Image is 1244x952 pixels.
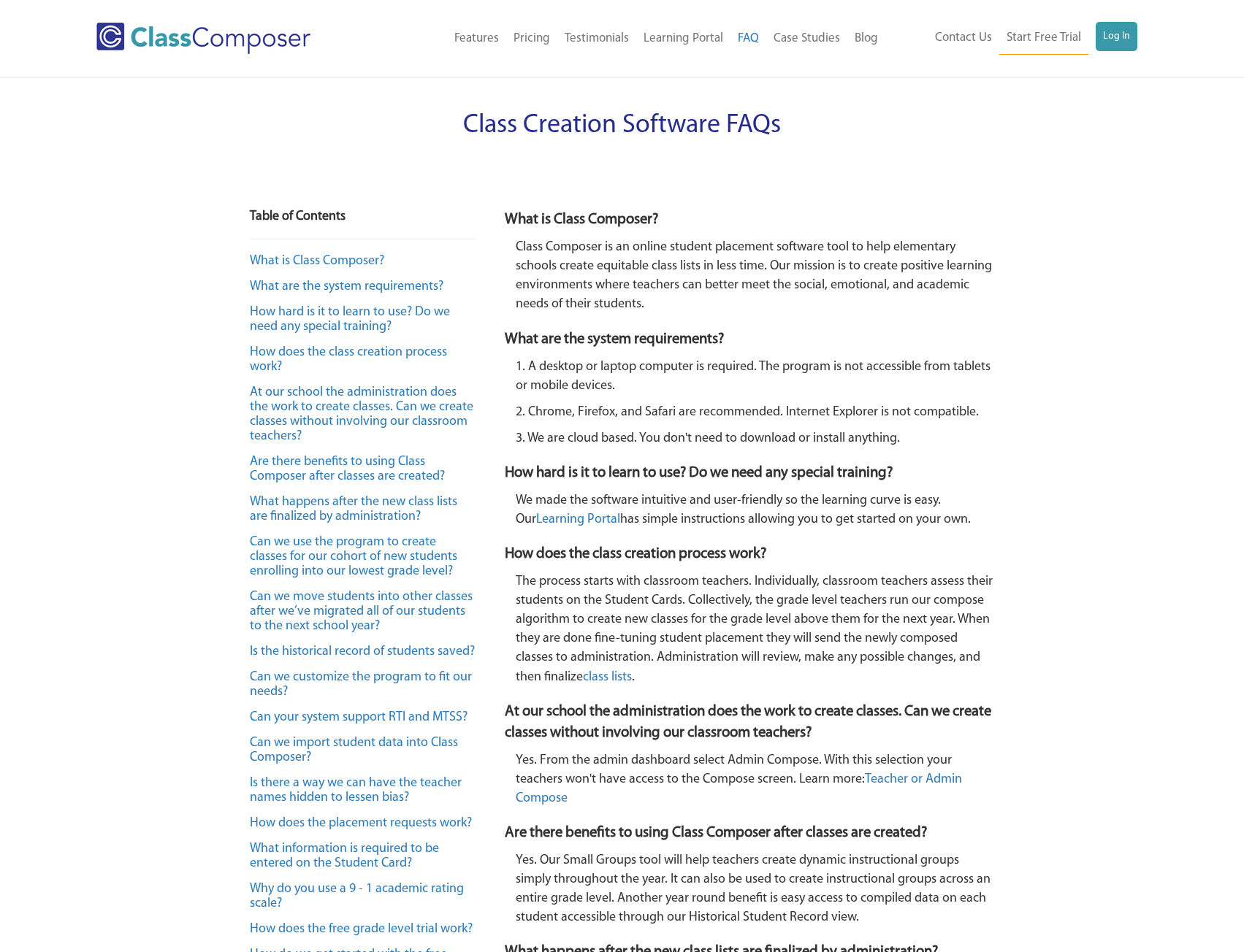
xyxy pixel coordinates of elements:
[516,751,994,808] p: Yes. From the admin dashboard select Admin Compose. With this selection your teachers won't have ...
[505,465,893,480] strong: How hard is it to learn to use? Do we need any special training?
[506,23,557,55] a: Pricing
[1096,22,1137,51] a: Log In
[250,210,346,223] strong: Table of Contents
[250,280,443,293] a: What are the system requirements?
[516,851,994,927] p: Yes. Our Small Groups tool will help teachers create dynamic instructional groups simply througho...
[250,711,468,724] a: Can your system support RTI and MTSS?
[505,331,724,347] strong: What are the system requirements?
[250,386,473,443] a: At our school the administration does the work to create classes. Can we create classes without i...
[730,23,766,55] a: FAQ
[96,23,310,54] img: Class Composer
[516,403,994,422] p: 2. Chrome, Firefox, and Safari are recommended. Internet Explorer is not compatible.
[516,491,994,529] p: We made the software intuitive and user-friendly so the learning curve is easy. Our has simple in...
[928,22,999,54] a: Contact Us
[250,737,458,764] a: Can we import student data into Class Composer?
[447,23,506,55] a: Features
[250,671,472,699] a: Can we customize the program to fit our needs?
[250,883,464,910] a: Why do you use a 9 - 1 academic rating scale?
[536,513,620,526] a: Learning Portal
[505,546,766,561] strong: How does the class creation process work?
[250,306,450,334] a: How hard is it to learn to use? Do we need any special training?
[250,777,462,805] a: Is there a way we can have the teacher names hidden to lessen bias?
[847,23,885,55] a: Blog
[505,825,927,840] strong: Are there benefits to using Class Composer after classes are created?
[505,704,991,740] strong: At our school the administration does the work to create classes. Can we create classes without i...
[557,23,636,55] a: Testimonials
[250,255,384,268] a: What is Class Composer?
[250,923,473,936] a: How does the free grade level trial work?
[583,671,632,684] a: class lists
[250,645,475,659] a: Is the historical record of students saved?
[516,429,994,448] p: 3. We are cloud based. You don't need to download or install anything.
[999,22,1088,55] a: Start Free Trial
[250,346,447,374] a: How does the class creation process work?
[766,23,847,55] a: Case Studies
[250,591,473,633] a: Can we move students into other classes after we’ve migrated all of our students to the next scho...
[636,23,730,55] a: Learning Portal
[250,536,457,578] a: Can we use the program to create classes for our cohort of new students enrolling into our lowest...
[250,842,439,870] a: What information is required to be entered on the Student Card?
[516,773,962,805] a: Teacher or Admin Compose
[250,456,445,483] a: Are there benefits to using Class Composer after classes are created?
[250,817,472,830] a: How does the placement requests work?
[516,572,994,687] p: The process starts with classroom teachers. Individually, classroom teachers assess their student...
[885,22,1137,55] nav: Header Menu
[516,358,994,396] p: 1. A desktop or laptop computer is required. The program is not accessible from tablets or mobile...
[516,238,994,314] p: Class Composer is an online student placement software tool to help elementary schools create equ...
[505,212,658,227] strong: What is Class Composer?
[370,23,885,55] nav: Header Menu
[463,112,781,139] span: Class Creation Software FAQs
[250,496,457,523] a: What happens after the new class lists are finalized by administration?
